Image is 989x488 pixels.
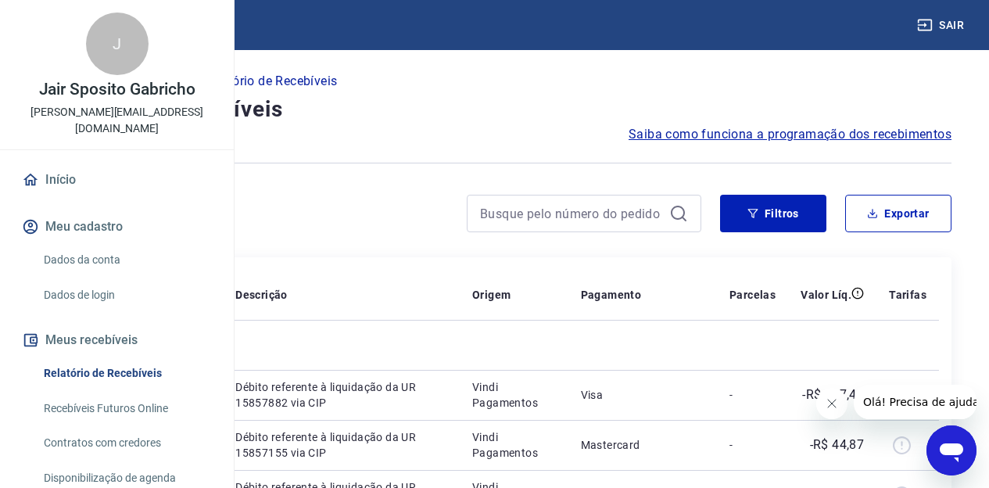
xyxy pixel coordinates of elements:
[38,94,951,125] h4: Relatório de Recebíveis
[581,387,704,403] p: Visa
[581,287,642,303] p: Pagamento
[38,427,215,459] a: Contratos com credores
[38,279,215,311] a: Dados de login
[19,163,215,197] a: Início
[19,323,215,357] button: Meus recebíveis
[926,425,976,475] iframe: Botão para abrir a janela de mensagens
[581,437,704,453] p: Mastercard
[235,287,288,303] p: Descrição
[38,357,215,389] a: Relatório de Recebíveis
[86,13,149,75] div: J
[38,244,215,276] a: Dados da conta
[729,387,776,403] p: -
[801,287,851,303] p: Valor Líq.
[810,436,865,454] p: -R$ 44,87
[480,202,663,225] input: Busque pelo número do pedido
[202,72,337,91] p: Relatório de Recebíveis
[9,11,131,23] span: Olá! Precisa de ajuda?
[845,195,951,232] button: Exportar
[38,393,215,425] a: Recebíveis Futuros Online
[19,210,215,244] button: Meu cadastro
[802,386,864,404] p: -R$ 407,40
[729,437,776,453] p: -
[472,287,511,303] p: Origem
[889,287,926,303] p: Tarifas
[914,11,970,40] button: Sair
[472,429,556,461] p: Vindi Pagamentos
[854,385,976,419] iframe: Mensagem da empresa
[729,287,776,303] p: Parcelas
[629,125,951,144] a: Saiba como funciona a programação dos recebimentos
[235,379,447,411] p: Débito referente à liquidação da UR 15857882 via CIP
[39,81,195,98] p: Jair Sposito Gabricho
[13,104,221,137] p: [PERSON_NAME][EMAIL_ADDRESS][DOMAIN_NAME]
[472,379,556,411] p: Vindi Pagamentos
[816,388,847,419] iframe: Fechar mensagem
[235,429,447,461] p: Débito referente à liquidação da UR 15857155 via CIP
[720,195,826,232] button: Filtros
